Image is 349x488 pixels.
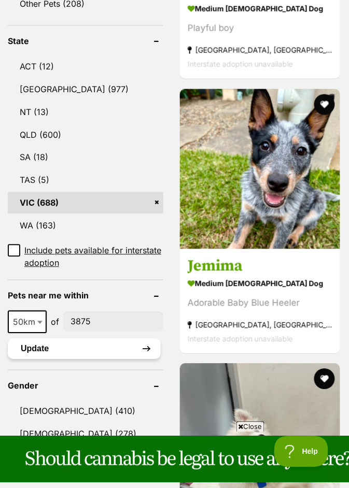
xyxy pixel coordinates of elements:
a: Jemima medium [DEMOGRAPHIC_DATA] Dog Adorable Baby Blue Heeler [GEOGRAPHIC_DATA], [GEOGRAPHIC_DAT... [180,249,340,354]
h3: Jemima [188,256,332,276]
a: QLD (600) [8,124,163,146]
span: Interstate adoption unavailable [188,60,293,69]
a: TAS (5) [8,169,163,191]
span: Include pets available for interstate adoption [24,245,163,269]
button: Update [8,339,161,360]
a: [DEMOGRAPHIC_DATA] (410) [8,400,163,422]
strong: [GEOGRAPHIC_DATA], [GEOGRAPHIC_DATA] [188,318,332,332]
span: 50km [9,315,46,329]
a: ACT (12) [8,55,163,77]
strong: medium [DEMOGRAPHIC_DATA] Dog [188,2,332,17]
img: Jemima - Australian Cattle Dog [180,89,340,249]
a: [GEOGRAPHIC_DATA] (977) [8,78,163,100]
a: VIC (688) [8,192,163,214]
button: favourite [314,369,335,390]
button: favourite [314,94,335,115]
a: WA (163) [8,215,163,237]
span: of [51,316,59,328]
span: 50km [8,311,47,334]
strong: [GEOGRAPHIC_DATA], [GEOGRAPHIC_DATA] [188,44,332,58]
header: Gender [8,381,163,391]
div: Adorable Baby Blue Heeler [188,296,332,310]
div: Playful boy [188,22,332,36]
a: Include pets available for interstate adoption [8,245,163,269]
input: postcode [63,312,163,332]
a: [DEMOGRAPHIC_DATA] (278) [8,423,163,445]
span: Interstate adoption unavailable [188,335,293,343]
header: State [8,36,163,46]
span: Close [236,422,264,432]
strong: medium [DEMOGRAPHIC_DATA] Dog [188,276,332,291]
iframe: Help Scout Beacon - Open [274,436,328,467]
a: SA (18) [8,147,163,168]
header: Pets near me within [8,291,163,300]
a: NT (13) [8,101,163,123]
